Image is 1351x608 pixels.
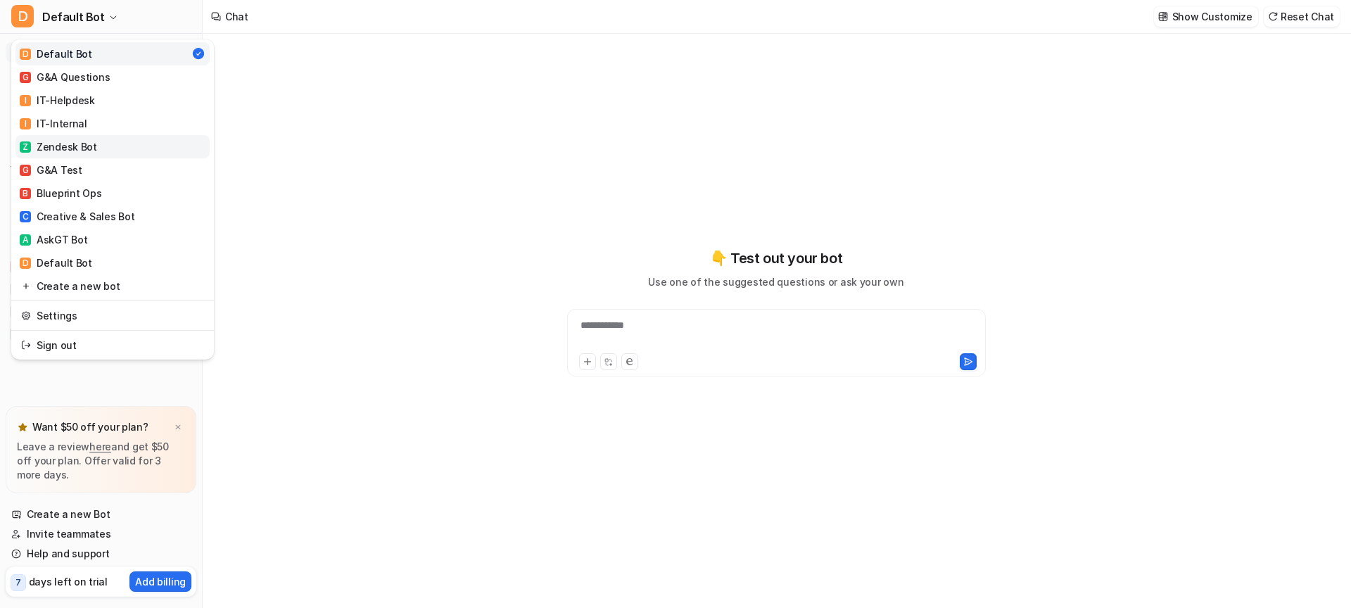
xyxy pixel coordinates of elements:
[20,46,92,61] div: Default Bot
[20,165,31,176] span: G
[20,72,31,83] span: G
[20,70,110,84] div: G&A Questions
[20,209,134,224] div: Creative & Sales Bot
[20,49,31,60] span: D
[11,39,214,360] div: DDefault Bot
[20,258,31,269] span: D
[20,186,101,201] div: Blueprint Ops
[42,7,105,27] span: Default Bot
[20,211,31,222] span: C
[20,95,31,106] span: I
[21,308,31,323] img: reset
[15,334,210,357] a: Sign out
[20,116,87,131] div: IT-Internal
[20,255,92,270] div: Default Bot
[20,141,31,153] span: Z
[20,118,31,129] span: I
[21,279,31,293] img: reset
[20,232,87,247] div: AskGT Bot
[11,5,34,27] span: D
[20,188,31,199] span: B
[20,139,97,154] div: Zendesk Bot
[20,93,95,108] div: IT-Helpdesk
[20,234,31,246] span: A
[21,338,31,353] img: reset
[15,304,210,327] a: Settings
[20,163,82,177] div: G&A Test
[15,274,210,298] a: Create a new bot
